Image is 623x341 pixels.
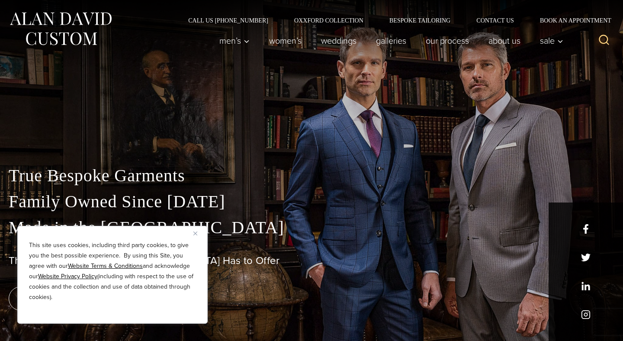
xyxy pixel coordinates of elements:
[175,17,614,23] nav: Secondary Navigation
[193,228,204,238] button: Close
[594,30,614,51] button: View Search Form
[9,254,614,267] h1: The Best Custom Suits [GEOGRAPHIC_DATA] Has to Offer
[210,32,568,49] nav: Primary Navigation
[29,240,196,302] p: This site uses cookies, including third party cookies, to give you the best possible experience. ...
[416,32,479,49] a: Our Process
[376,17,463,23] a: Bespoke Tailoring
[219,36,250,45] span: Men’s
[463,17,527,23] a: Contact Us
[260,32,311,49] a: Women’s
[9,286,130,311] a: book an appointment
[527,17,614,23] a: Book an Appointment
[175,17,281,23] a: Call Us [PHONE_NUMBER]
[9,163,614,241] p: True Bespoke Garments Family Owned Since [DATE] Made in the [GEOGRAPHIC_DATA]
[193,232,197,235] img: Close
[366,32,416,49] a: Galleries
[540,36,563,45] span: Sale
[9,10,112,48] img: Alan David Custom
[38,272,97,281] a: Website Privacy Policy
[281,17,376,23] a: Oxxford Collection
[68,261,143,270] a: Website Terms & Conditions
[311,32,366,49] a: weddings
[479,32,530,49] a: About Us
